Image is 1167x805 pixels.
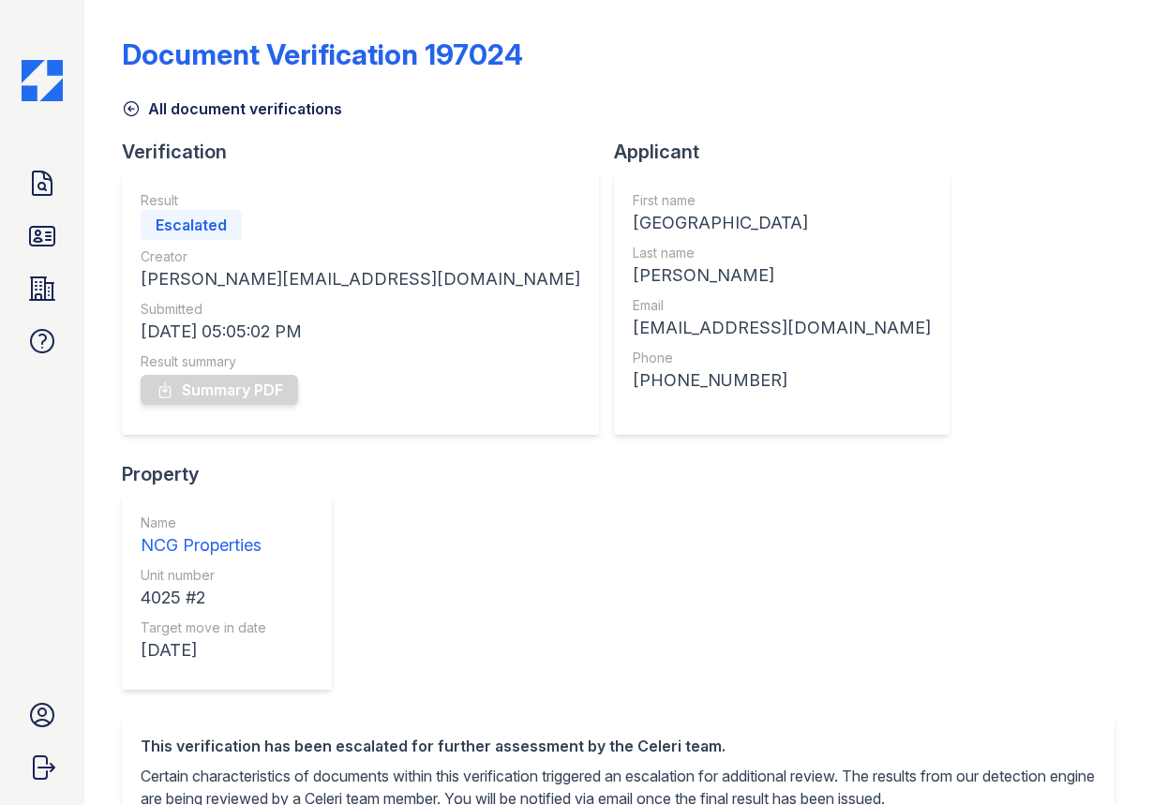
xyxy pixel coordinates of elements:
[141,514,266,559] a: Name NCG Properties
[141,585,266,611] div: 4025 #2
[633,315,931,341] div: [EMAIL_ADDRESS][DOMAIN_NAME]
[633,210,931,236] div: [GEOGRAPHIC_DATA]
[633,349,931,367] div: Phone
[633,191,931,210] div: First name
[614,139,965,165] div: Applicant
[633,244,931,262] div: Last name
[633,296,931,315] div: Email
[141,247,580,266] div: Creator
[141,566,266,585] div: Unit number
[122,37,523,71] div: Document Verification 197024
[141,191,580,210] div: Result
[141,300,580,319] div: Submitted
[141,735,1096,757] div: This verification has been escalated for further assessment by the Celeri team.
[141,637,266,663] div: [DATE]
[141,352,580,371] div: Result summary
[633,367,931,394] div: [PHONE_NUMBER]
[122,139,614,165] div: Verification
[122,97,342,120] a: All document verifications
[22,60,63,101] img: CE_Icon_Blue-c292c112584629df590d857e76928e9f676e5b41ef8f769ba2f05ee15b207248.png
[141,514,266,532] div: Name
[141,266,580,292] div: [PERSON_NAME][EMAIL_ADDRESS][DOMAIN_NAME]
[141,619,266,637] div: Target move in date
[141,532,266,559] div: NCG Properties
[141,319,580,345] div: [DATE] 05:05:02 PM
[633,262,931,289] div: [PERSON_NAME]
[122,461,347,487] div: Property
[141,210,242,240] div: Escalated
